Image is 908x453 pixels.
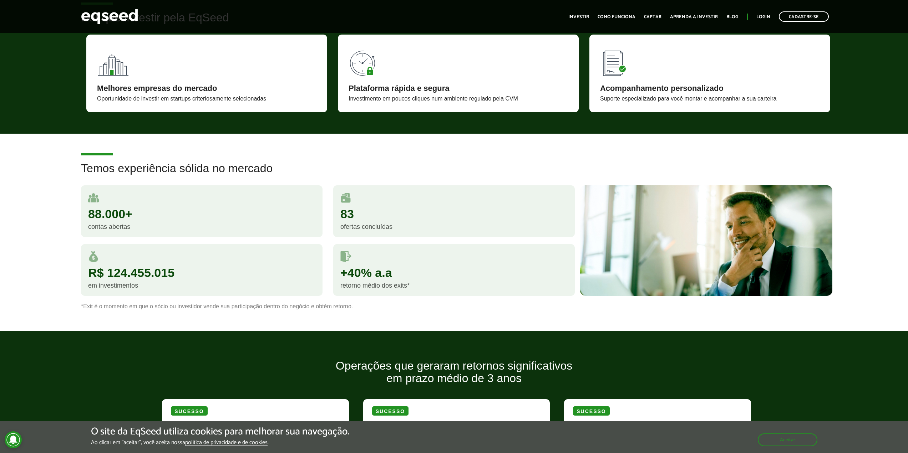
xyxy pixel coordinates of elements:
div: 83 [340,208,568,220]
div: Oportunidade de investir em startups criteriosamente selecionadas [97,96,316,102]
strong: Intelipost [573,420,602,427]
div: adquiriu a [171,421,340,432]
img: rodadas.svg [340,192,351,203]
a: Como funciona [598,15,635,19]
h2: Temos experiência sólida no mercado [81,162,827,185]
a: Cadastre-se [779,11,829,22]
img: 90x90_fundos.svg [97,45,129,77]
div: Sucesso [573,406,609,416]
div: Plataforma rápida e segura [349,84,568,92]
div: Sucesso [171,406,207,416]
div: em investimentos [88,282,315,289]
img: EqSeed [81,7,138,26]
p: Ao clicar em "aceitar", você aceita nossa . [91,439,349,446]
div: adquiriu a [372,421,541,432]
div: contas abertas [88,223,315,230]
div: Acompanhamento personalizado [600,84,820,92]
h2: Operações que geraram retornos significativos em prazo médio de 3 anos [157,360,751,395]
div: +40% a.a [340,267,568,279]
button: Aceitar [758,433,817,446]
img: saidas.svg [340,251,351,262]
img: 90x90_lista.svg [600,45,632,77]
a: Login [756,15,770,19]
div: Investimento em poucos cliques num ambiente regulado pela CVM [349,96,568,102]
div: R$ 124.455.015 [88,267,315,279]
div: 88.000+ [88,208,315,220]
a: Blog [726,15,738,19]
h5: O site da EqSeed utiliza cookies para melhorar sua navegação. [91,426,349,437]
strong: Bradesco [171,420,200,427]
div: retorno médio dos exits* [340,282,568,289]
a: política de privacidade e de cookies [185,440,268,446]
div: adquiriu a [573,421,742,432]
img: money.svg [88,251,99,262]
div: Suporte especializado para você montar e acompanhar a sua carteira [600,96,820,102]
a: Captar [644,15,661,19]
p: *Exit é o momento em que o sócio ou investidor vende sua participação dentro do negócio e obtém r... [81,303,827,310]
div: Sucesso [372,406,409,416]
img: user.svg [88,192,99,203]
img: 90x90_tempo.svg [349,45,381,77]
a: Aprenda a investir [670,15,718,19]
div: Melhores empresas do mercado [97,84,316,92]
strong: Warren Investimentos [372,420,439,427]
a: Investir [568,15,589,19]
div: ofertas concluídas [340,223,568,230]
